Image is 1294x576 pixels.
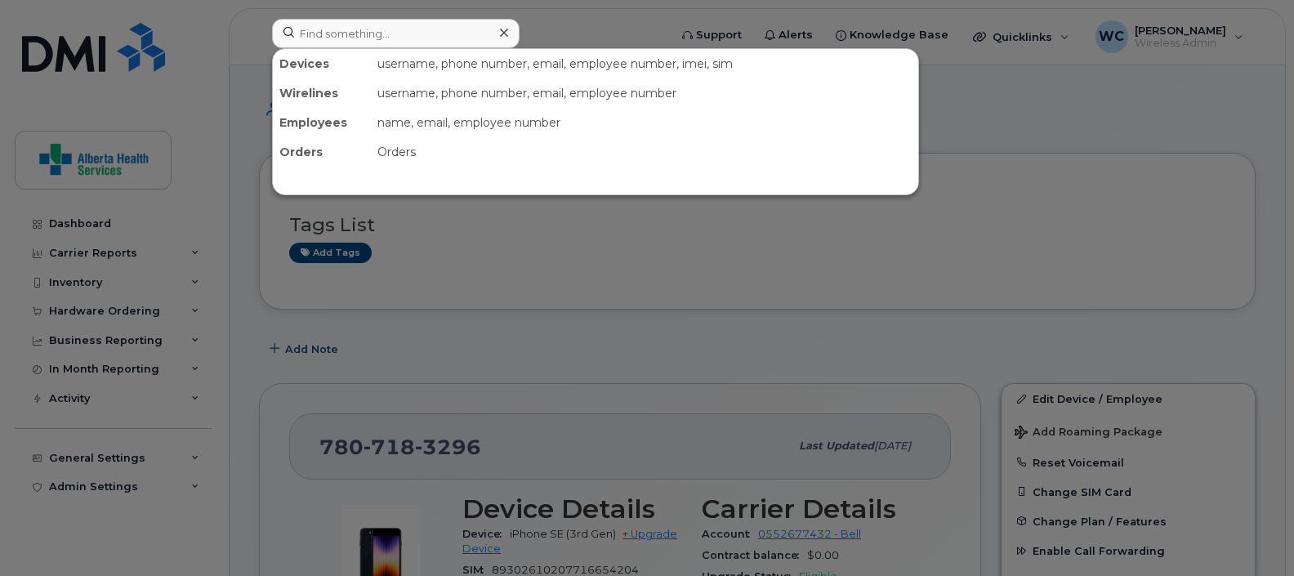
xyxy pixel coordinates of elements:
div: Orders [371,137,918,167]
div: username, phone number, email, employee number, imei, sim [371,49,918,78]
div: Wirelines [273,78,371,108]
div: name, email, employee number [371,108,918,137]
div: Orders [273,137,371,167]
div: username, phone number, email, employee number [371,78,918,108]
div: Devices [273,49,371,78]
div: Employees [273,108,371,137]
